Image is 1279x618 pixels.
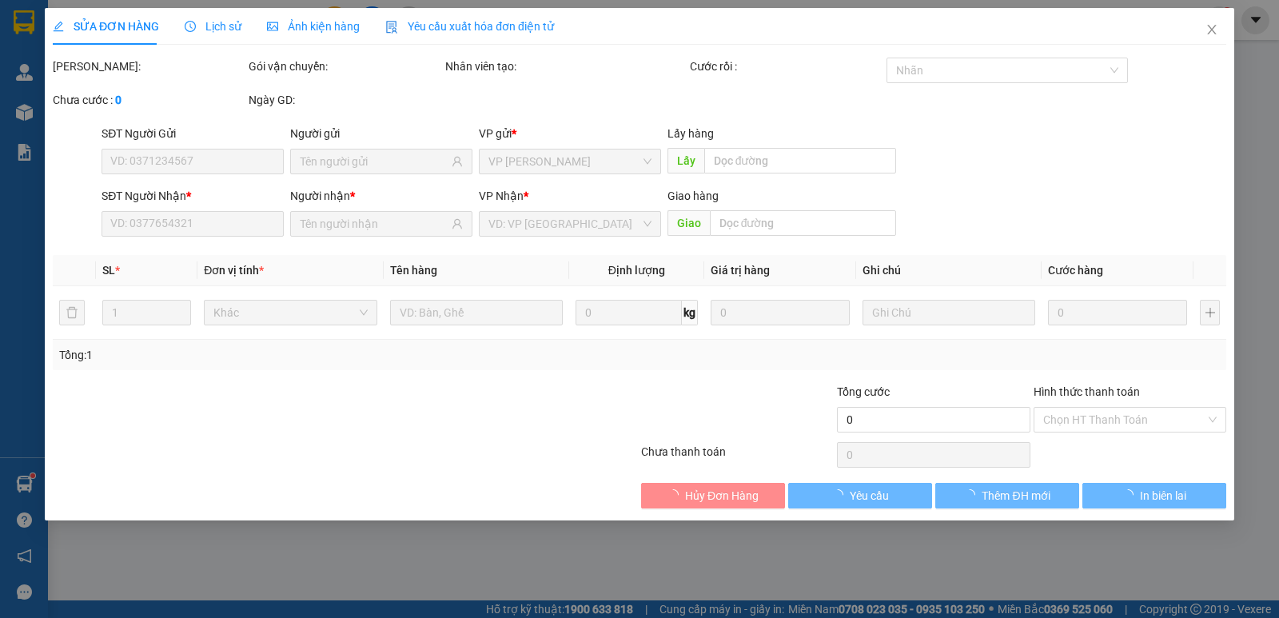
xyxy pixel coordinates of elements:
span: Khác [213,301,367,325]
span: clock-circle [185,21,196,32]
span: Giao [667,210,710,236]
span: VP MỘC CHÂU [488,150,651,173]
div: Gói vận chuyển: [249,58,441,75]
span: Yêu cầu [850,487,889,504]
button: In biên lai [1082,483,1226,508]
span: edit [53,21,64,32]
span: user [452,156,463,167]
div: Người nhận [290,187,472,205]
input: Dọc đường [704,148,897,173]
span: SL [102,264,115,277]
input: 0 [1048,300,1187,325]
span: Yêu cầu xuất hóa đơn điện tử [385,20,554,33]
span: Tên hàng [390,264,437,277]
span: kg [682,300,698,325]
button: Hủy Đơn Hàng [641,483,785,508]
input: 0 [711,300,850,325]
b: 0 [115,94,122,106]
th: Ghi chú [856,255,1042,286]
span: Giao hàng [667,189,719,202]
div: Chưa cước : [53,91,245,109]
div: SĐT Người Nhận [102,187,284,205]
input: VD: Bàn, Ghế [390,300,563,325]
img: icon [385,21,398,34]
span: Hủy Đơn Hàng [685,487,759,504]
label: Hình thức thanh toán [1034,385,1140,398]
div: SĐT Người Gửi [102,125,284,142]
span: loading [964,489,982,500]
span: Định lượng [608,264,665,277]
input: Tên người gửi [300,153,448,170]
span: Cước hàng [1048,264,1103,277]
div: [PERSON_NAME]: [53,58,245,75]
span: Ảnh kiện hàng [267,20,360,33]
span: close [1205,23,1218,36]
span: picture [267,21,278,32]
span: Đơn vị tính [204,264,264,277]
div: Nhân viên tạo: [445,58,687,75]
span: Giá trị hàng [711,264,770,277]
div: VP gửi [479,125,661,142]
input: Ghi Chú [863,300,1035,325]
span: Lấy [667,148,704,173]
span: SỬA ĐƠN HÀNG [53,20,159,33]
div: Chưa thanh toán [639,443,835,471]
button: Close [1189,8,1234,53]
span: loading [1122,489,1140,500]
span: loading [832,489,850,500]
span: In biên lai [1140,487,1186,504]
button: Thêm ĐH mới [935,483,1079,508]
button: plus [1200,300,1220,325]
div: Cước rồi : [690,58,883,75]
span: loading [667,489,685,500]
button: Yêu cầu [788,483,932,508]
div: Người gửi [290,125,472,142]
button: delete [59,300,85,325]
span: VP Nhận [479,189,524,202]
input: Dọc đường [710,210,897,236]
div: Ngày GD: [249,91,441,109]
span: Lấy hàng [667,127,714,140]
span: Tổng cước [837,385,890,398]
div: Tổng: 1 [59,346,495,364]
input: Tên người nhận [300,215,448,233]
span: user [452,218,463,229]
span: Thêm ĐH mới [982,487,1050,504]
span: Lịch sử [185,20,241,33]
